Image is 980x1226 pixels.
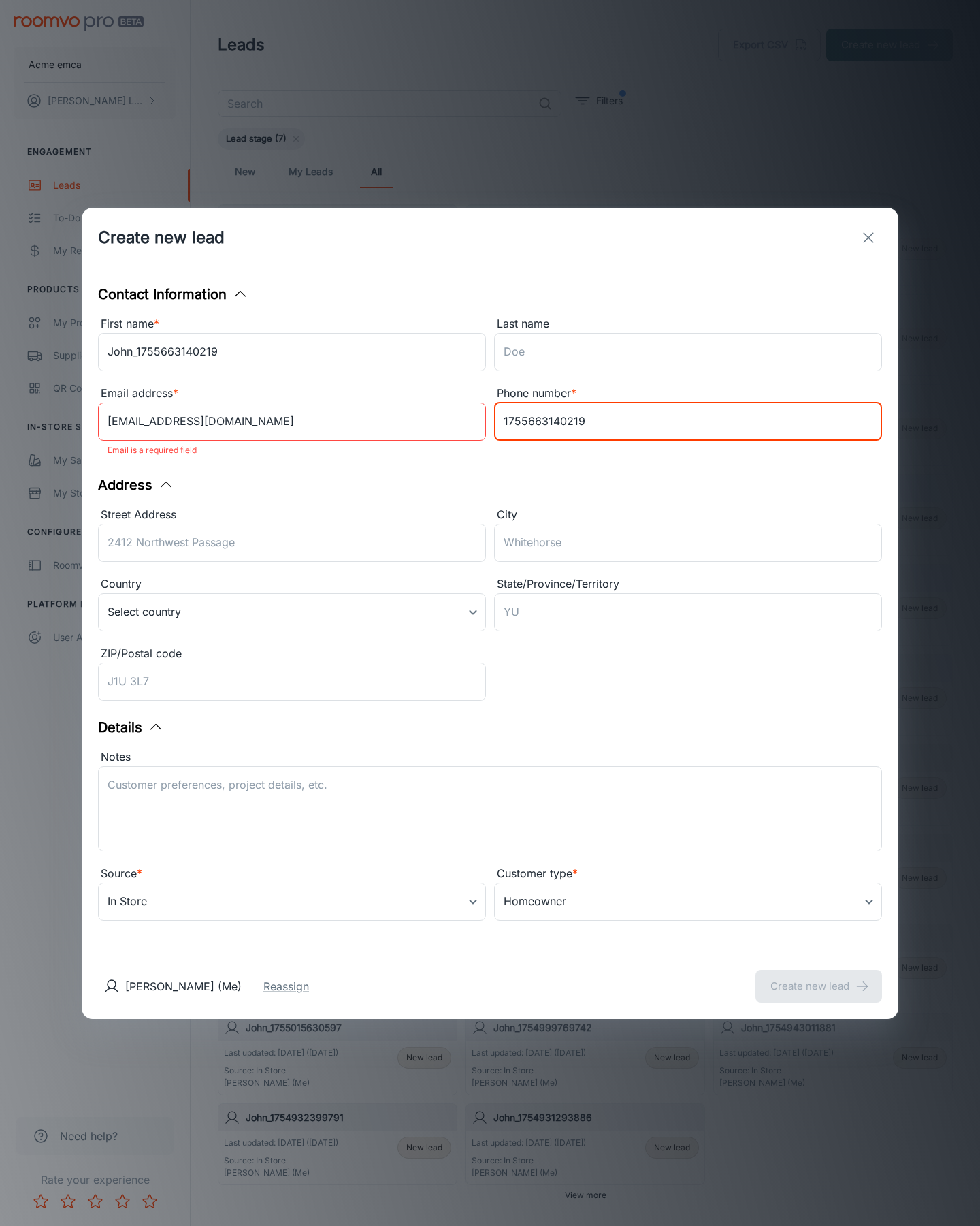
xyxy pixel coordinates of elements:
p: [PERSON_NAME] (Me) [125,978,242,994]
button: exit [855,224,882,251]
div: State/Province/Territory [494,576,882,593]
button: Address [98,475,174,495]
div: Country [98,576,486,593]
button: Contact Information [98,284,248,304]
input: Doe [494,333,882,371]
div: Last name [494,315,882,333]
div: Email address [98,385,486,403]
div: First name [98,315,486,333]
input: YU [494,593,882,631]
div: Street Address [98,506,486,524]
input: +1 439-123-4567 [494,403,882,441]
input: Whitehorse [494,524,882,562]
div: ZIP/Postal code [98,645,486,663]
div: Select country [98,593,486,631]
h1: Create new lead [98,225,225,250]
div: In Store [98,883,486,921]
div: Notes [98,749,882,766]
button: Details [98,717,164,738]
input: John [98,333,486,371]
div: Phone number [494,385,882,403]
p: Email is a required field [108,442,476,458]
div: Customer type [494,865,882,883]
input: 2412 Northwest Passage [98,524,486,562]
div: Homeowner [494,883,882,921]
div: City [494,506,882,524]
button: Reassign [263,978,309,994]
input: J1U 3L7 [98,663,486,701]
div: Source [98,865,486,883]
input: myname@example.com [98,403,486,441]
